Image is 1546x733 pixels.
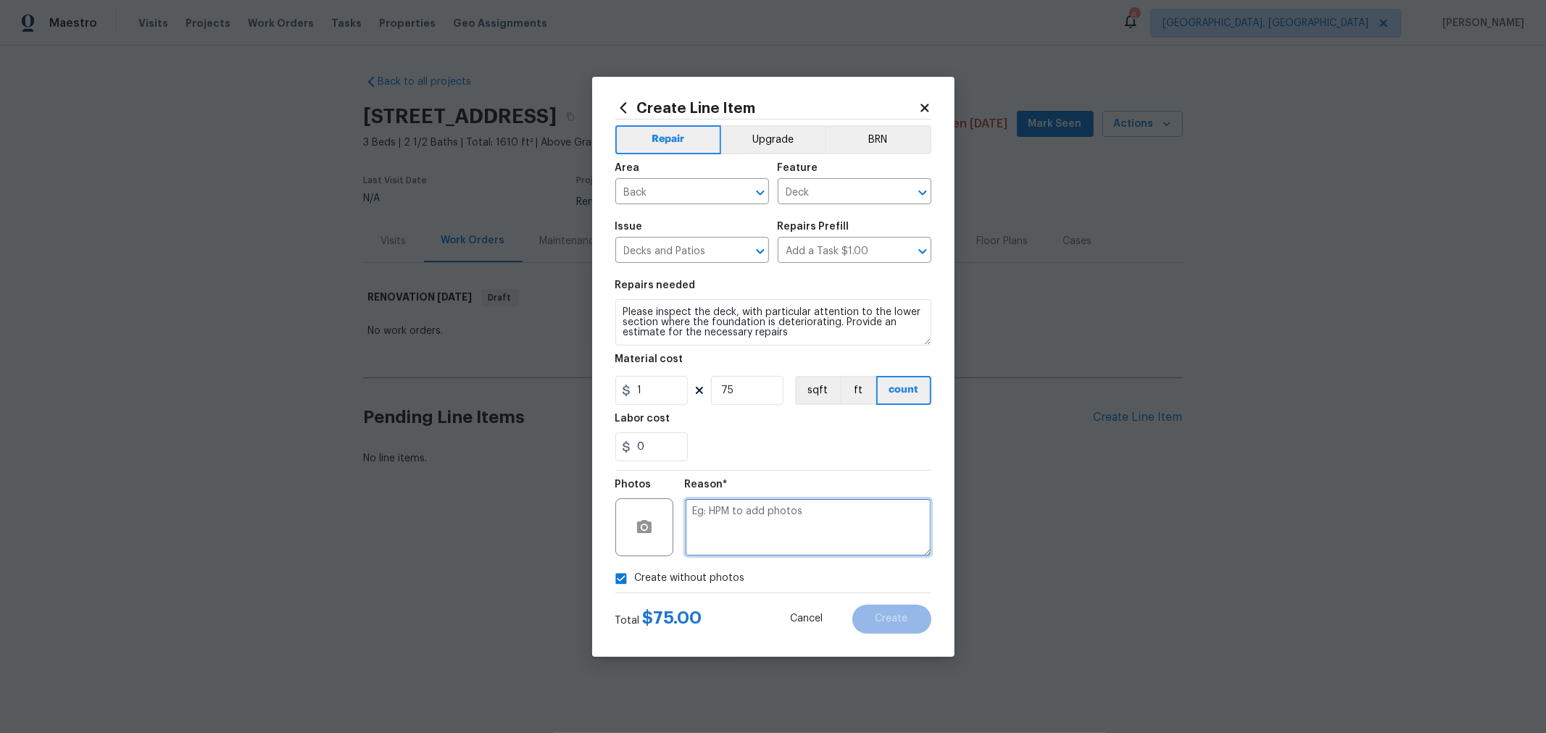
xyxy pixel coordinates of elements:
[685,479,728,490] h5: Reason*
[913,241,933,261] button: Open
[635,571,745,586] span: Create without photos
[615,611,702,628] div: Total
[795,376,840,405] button: sqft
[768,605,847,634] button: Cancel
[615,125,722,154] button: Repair
[778,163,818,173] h5: Feature
[791,613,823,624] span: Cancel
[615,222,643,232] h5: Issue
[643,609,702,627] span: $ 75.00
[913,183,933,203] button: Open
[615,163,640,173] h5: Area
[876,613,908,624] span: Create
[852,605,931,634] button: Create
[721,125,825,154] button: Upgrade
[750,241,770,261] button: Open
[840,376,876,405] button: ft
[615,280,696,290] h5: Repairs needed
[778,222,849,232] h5: Repairs Prefill
[615,354,683,364] h5: Material cost
[615,479,652,490] h5: Photos
[750,183,770,203] button: Open
[615,299,931,345] textarea: Please inspect the deck, with particular attention to the lower section where the foundation is d...
[615,414,670,424] h5: Labor cost
[615,100,918,116] h2: Create Line Item
[825,125,931,154] button: BRN
[876,376,931,405] button: count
